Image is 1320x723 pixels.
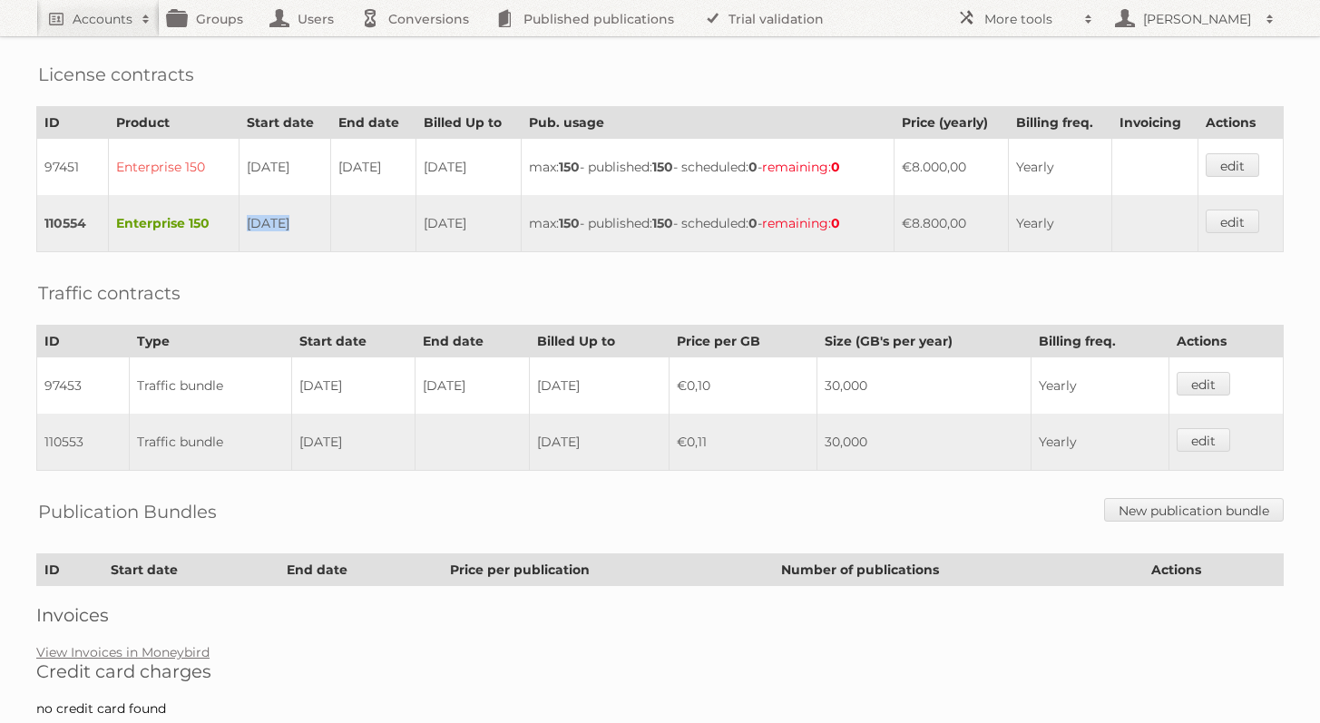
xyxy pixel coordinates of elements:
[773,554,1143,586] th: Number of publications
[239,195,331,252] td: [DATE]
[529,414,669,471] td: [DATE]
[816,326,1031,357] th: Size (GB's per year)
[38,279,181,307] h2: Traffic contracts
[895,195,1008,252] td: €8.800,00
[442,554,773,586] th: Price per publication
[559,215,580,231] strong: 150
[1031,326,1169,357] th: Billing freq.
[416,326,530,357] th: End date
[37,414,130,471] td: 110553
[36,660,1284,682] h2: Credit card charges
[416,195,521,252] td: [DATE]
[1144,554,1284,586] th: Actions
[38,61,194,88] h2: License contracts
[1206,210,1259,233] a: edit
[1198,107,1283,139] th: Actions
[1008,195,1111,252] td: Yearly
[109,195,239,252] td: Enterprise 150
[73,10,132,28] h2: Accounts
[331,107,416,139] th: End date
[37,357,130,415] td: 97453
[292,326,416,357] th: Start date
[529,326,669,357] th: Billed Up to
[1206,153,1259,177] a: edit
[669,326,816,357] th: Price per GB
[652,215,673,231] strong: 150
[37,326,130,357] th: ID
[38,498,217,525] h2: Publication Bundles
[748,159,758,175] strong: 0
[331,139,416,196] td: [DATE]
[652,159,673,175] strong: 150
[559,159,580,175] strong: 150
[416,139,521,196] td: [DATE]
[416,357,530,415] td: [DATE]
[129,414,291,471] td: Traffic bundle
[521,195,895,252] td: max: - published: - scheduled: -
[1104,498,1284,522] a: New publication bundle
[669,357,816,415] td: €0,10
[831,215,840,231] strong: 0
[279,554,442,586] th: End date
[36,604,1284,626] h2: Invoices
[416,107,521,139] th: Billed Up to
[762,215,840,231] span: remaining:
[529,357,669,415] td: [DATE]
[1139,10,1256,28] h2: [PERSON_NAME]
[895,107,1008,139] th: Price (yearly)
[1111,107,1198,139] th: Invoicing
[37,195,109,252] td: 110554
[37,554,103,586] th: ID
[816,357,1031,415] td: 30,000
[762,159,840,175] span: remaining:
[1031,357,1169,415] td: Yearly
[292,414,416,471] td: [DATE]
[109,139,239,196] td: Enterprise 150
[669,414,816,471] td: €0,11
[748,215,758,231] strong: 0
[831,159,840,175] strong: 0
[521,139,895,196] td: max: - published: - scheduled: -
[1008,139,1111,196] td: Yearly
[109,107,239,139] th: Product
[984,10,1075,28] h2: More tools
[103,554,279,586] th: Start date
[129,326,291,357] th: Type
[239,107,331,139] th: Start date
[239,139,331,196] td: [DATE]
[36,644,210,660] a: View Invoices in Moneybird
[37,139,109,196] td: 97451
[1031,414,1169,471] td: Yearly
[521,107,895,139] th: Pub. usage
[1177,428,1230,452] a: edit
[1169,326,1284,357] th: Actions
[292,357,416,415] td: [DATE]
[1008,107,1111,139] th: Billing freq.
[129,357,291,415] td: Traffic bundle
[816,414,1031,471] td: 30,000
[1177,372,1230,396] a: edit
[895,139,1008,196] td: €8.000,00
[37,107,109,139] th: ID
